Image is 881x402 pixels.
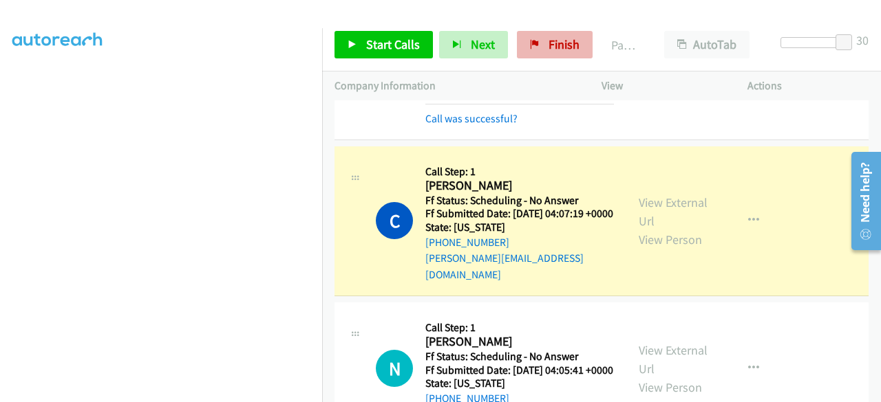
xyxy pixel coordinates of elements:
[425,334,609,350] h2: [PERSON_NAME]
[425,221,614,234] h5: State: [US_STATE]
[425,364,613,377] h5: Ff Submitted Date: [DATE] 04:05:41 +0000
[639,379,702,395] a: View Person
[425,112,518,125] a: Call was successful?
[425,252,584,281] a: [PERSON_NAME][EMAIL_ADDRESS][DOMAIN_NAME]
[602,78,723,94] p: View
[425,377,613,390] h5: State: [US_STATE]
[664,31,750,58] button: AutoTab
[425,321,613,335] h5: Call Step: 1
[335,31,433,58] a: Start Calls
[376,350,413,387] div: The call is yet to be attempted
[366,36,420,52] span: Start Calls
[842,146,881,256] iframe: Resource Center
[376,350,413,387] h1: N
[425,236,509,249] a: [PHONE_NUMBER]
[335,78,577,94] p: Company Information
[471,36,495,52] span: Next
[425,194,614,208] h5: Ff Status: Scheduling - No Answer
[425,165,614,179] h5: Call Step: 1
[425,178,609,194] h2: [PERSON_NAME]
[517,31,593,58] a: Finish
[611,36,639,54] p: Paused
[425,207,614,221] h5: Ff Submitted Date: [DATE] 04:07:19 +0000
[376,202,413,239] h1: C
[747,78,869,94] p: Actions
[856,31,869,49] div: 30
[639,194,708,229] a: View External Url
[639,232,702,247] a: View Person
[425,350,613,364] h5: Ff Status: Scheduling - No Answer
[639,342,708,377] a: View External Url
[549,36,580,52] span: Finish
[439,31,508,58] button: Next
